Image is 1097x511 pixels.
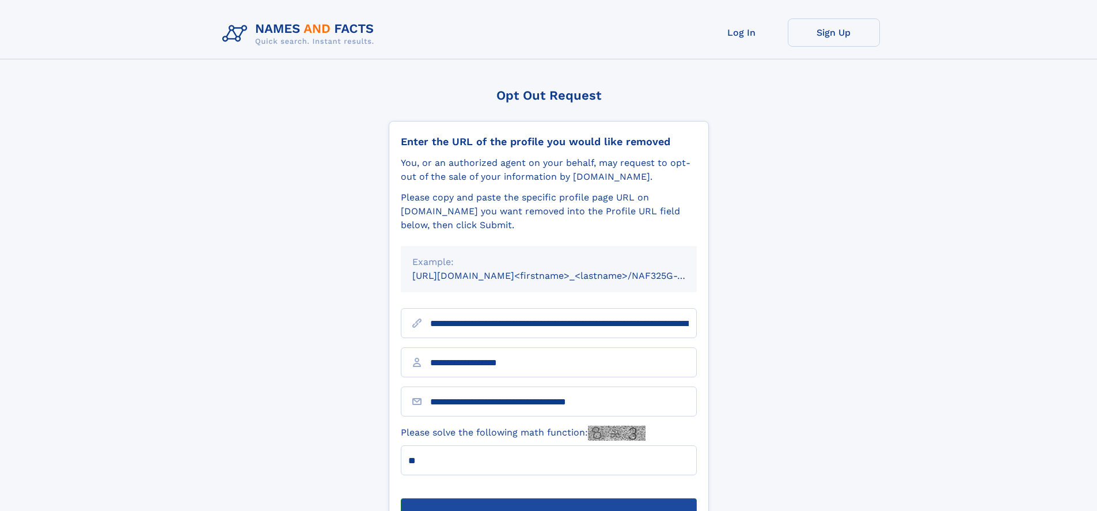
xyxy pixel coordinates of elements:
[412,270,719,281] small: [URL][DOMAIN_NAME]<firstname>_<lastname>/NAF325G-xxxxxxxx
[401,426,646,441] label: Please solve the following math function:
[412,255,685,269] div: Example:
[401,156,697,184] div: You, or an authorized agent on your behalf, may request to opt-out of the sale of your informatio...
[401,135,697,148] div: Enter the URL of the profile you would like removed
[788,18,880,47] a: Sign Up
[389,88,709,103] div: Opt Out Request
[401,191,697,232] div: Please copy and paste the specific profile page URL on [DOMAIN_NAME] you want removed into the Pr...
[218,18,384,50] img: Logo Names and Facts
[696,18,788,47] a: Log In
